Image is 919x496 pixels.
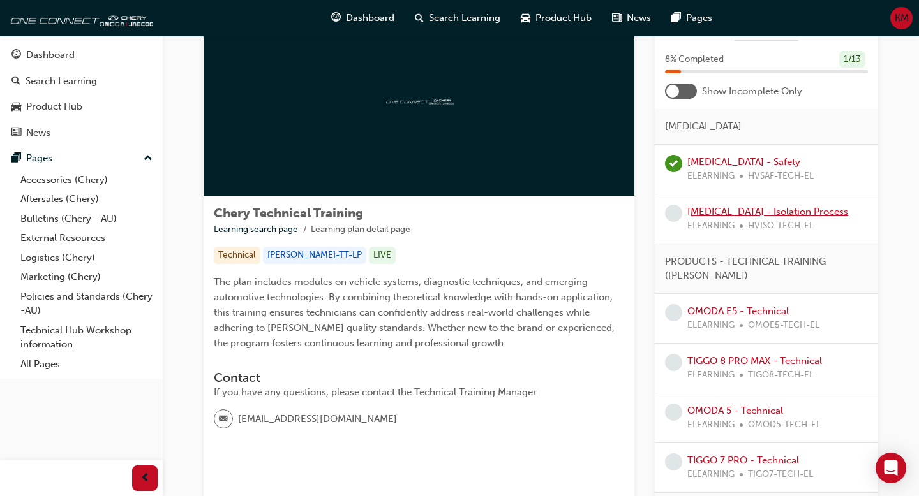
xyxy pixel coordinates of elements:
[15,354,158,374] a: All Pages
[415,10,424,26] span: search-icon
[429,11,500,26] span: Search Learning
[144,150,153,167] span: up-icon
[687,418,735,432] span: ELEARNING
[15,248,158,268] a: Logistics (Chery)
[5,147,158,170] button: Pages
[521,10,530,26] span: car-icon
[665,254,858,283] span: PRODUCTS - TECHNICAL TRAINING ([PERSON_NAME])
[214,385,624,400] div: If you have any questions, please contact the Technical Training Manager.
[6,5,153,31] img: oneconnect
[687,318,735,333] span: ELEARNING
[238,412,397,427] span: [EMAIL_ADDRESS][DOMAIN_NAME]
[15,228,158,248] a: External Resources
[214,206,363,221] span: Chery Technical Training
[331,10,341,26] span: guage-icon
[748,169,814,184] span: HVSAF-TECH-EL
[219,411,228,428] span: email-icon
[702,84,802,99] span: Show Incomplete Only
[627,11,651,26] span: News
[311,222,410,237] li: Learning plan detail page
[687,467,735,482] span: ELEARNING
[26,99,82,114] div: Product Hub
[665,404,682,421] span: learningRecordVerb_NONE-icon
[511,5,602,31] a: car-iconProduct Hub
[11,128,21,139] span: news-icon
[15,287,158,321] a: Policies and Standards (Chery -AU)
[839,51,865,68] div: 1 / 13
[895,11,909,26] span: KM
[5,69,158,93] a: Search Learning
[687,368,735,383] span: ELEARNING
[748,318,819,333] span: OMOE5-TECH-EL
[665,205,682,222] span: learningRecordVerb_NONE-icon
[748,467,813,482] span: TIGO7-TECH-EL
[214,247,260,264] div: Technical
[687,219,735,233] span: ELEARNING
[748,219,814,233] span: HVISO-TECH-EL
[535,11,592,26] span: Product Hub
[15,321,158,354] a: Technical Hub Workshop information
[11,101,21,113] span: car-icon
[26,74,97,89] div: Search Learning
[686,11,712,26] span: Pages
[214,224,298,235] a: Learning search page
[665,354,682,371] span: learningRecordVerb_NONE-icon
[15,267,158,287] a: Marketing (Chery)
[369,247,396,264] div: LIVE
[665,155,682,172] span: learningRecordVerb_PASS-icon
[26,151,52,166] div: Pages
[661,5,722,31] a: pages-iconPages
[5,121,158,145] a: News
[665,304,682,321] span: learningRecordVerb_NONE-icon
[214,370,624,385] h3: Contact
[15,209,158,229] a: Bulletins (Chery - AU)
[384,94,454,106] img: oneconnect
[665,453,682,470] span: learningRecordVerb_NONE-icon
[346,11,394,26] span: Dashboard
[140,470,150,486] span: prev-icon
[748,418,821,432] span: OMOD5-TECH-EL
[15,170,158,190] a: Accessories (Chery)
[687,305,789,317] a: OMODA E5 - Technical
[890,7,913,29] button: KM
[687,169,735,184] span: ELEARNING
[687,455,799,466] a: TIGGO 7 PRO - Technical
[321,5,405,31] a: guage-iconDashboard
[5,95,158,119] a: Product Hub
[11,50,21,61] span: guage-icon
[687,355,822,367] a: TIGGO 8 PRO MAX - Technical
[612,10,622,26] span: news-icon
[5,41,158,147] button: DashboardSearch LearningProduct HubNews
[405,5,511,31] a: search-iconSearch Learning
[214,276,617,349] span: The plan includes modules on vehicle systems, diagnostic techniques, and emerging automotive tech...
[5,43,158,67] a: Dashboard
[748,368,814,383] span: TIGO8-TECH-EL
[602,5,661,31] a: news-iconNews
[15,189,158,209] a: Aftersales (Chery)
[665,119,742,134] span: [MEDICAL_DATA]
[11,153,21,164] span: pages-icon
[687,206,848,217] a: [MEDICAL_DATA] - Isolation Process
[263,247,366,264] div: [PERSON_NAME]-TT-LP
[876,453,906,483] div: Open Intercom Messenger
[687,156,800,168] a: [MEDICAL_DATA] - Safety
[671,10,681,26] span: pages-icon
[687,405,783,416] a: OMODA 5 - Technical
[26,126,50,140] div: News
[665,52,724,67] span: 8 % Completed
[11,76,20,87] span: search-icon
[26,48,75,62] div: Dashboard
